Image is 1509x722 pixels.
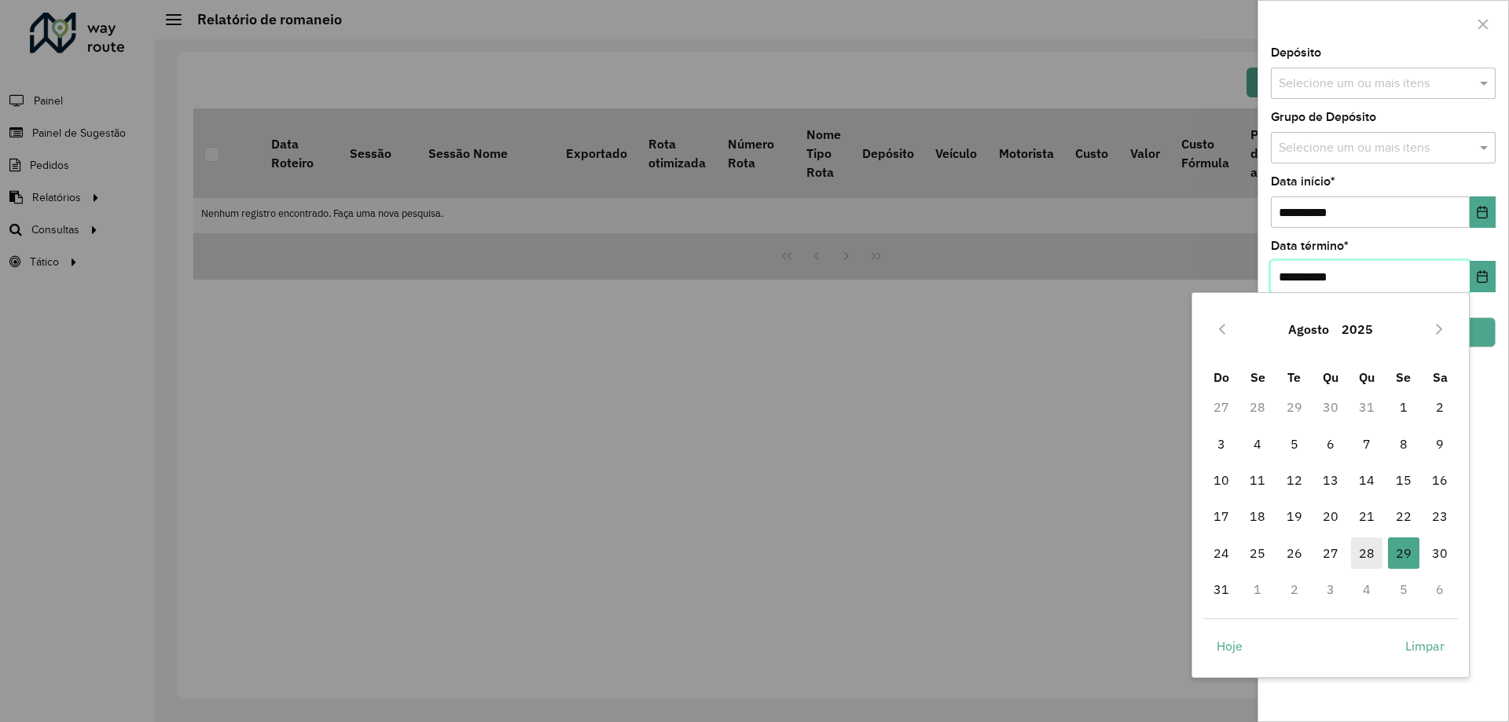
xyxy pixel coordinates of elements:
td: 5 [1276,426,1312,462]
td: 3 [1203,426,1239,462]
span: 6 [1315,428,1346,460]
button: Next Month [1426,317,1452,342]
button: Choose Year [1335,310,1379,348]
span: 13 [1315,464,1346,496]
td: 6 [1422,571,1458,607]
span: 7 [1351,428,1382,460]
span: 2 [1424,391,1456,423]
button: Choose Date [1470,196,1496,228]
td: 1 [1386,389,1422,425]
td: 29 [1276,389,1312,425]
td: 21 [1349,498,1385,534]
span: 17 [1206,500,1237,532]
span: 4 [1242,428,1273,460]
td: 23 [1422,498,1458,534]
td: 15 [1386,462,1422,498]
span: Qu [1323,369,1338,385]
span: 8 [1388,428,1419,460]
span: 29 [1388,537,1419,569]
span: 19 [1279,500,1310,532]
span: Te [1287,369,1301,385]
span: 12 [1279,464,1310,496]
td: 28 [1349,535,1385,571]
span: 20 [1315,500,1346,532]
span: 15 [1388,464,1419,496]
span: 11 [1242,464,1273,496]
td: 26 [1276,535,1312,571]
td: 7 [1349,426,1385,462]
td: 24 [1203,535,1239,571]
span: Hoje [1217,636,1243,655]
span: Se [1396,369,1411,385]
button: Hoje [1203,630,1256,662]
span: 26 [1279,537,1310,569]
td: 11 [1239,462,1276,498]
td: 30 [1313,389,1349,425]
label: Grupo de Depósito [1271,108,1376,126]
div: Choose Date [1191,292,1470,678]
label: Depósito [1271,43,1321,62]
td: 1 [1239,571,1276,607]
span: 24 [1206,537,1237,569]
td: 17 [1203,498,1239,534]
span: 31 [1206,574,1237,605]
td: 6 [1313,426,1349,462]
span: 3 [1206,428,1237,460]
td: 16 [1422,462,1458,498]
span: 1 [1388,391,1419,423]
td: 27 [1313,535,1349,571]
td: 25 [1239,535,1276,571]
td: 28 [1239,389,1276,425]
span: 23 [1424,500,1456,532]
td: 8 [1386,426,1422,462]
td: 5 [1386,571,1422,607]
td: 22 [1386,498,1422,534]
label: Data término [1271,236,1349,255]
td: 29 [1386,535,1422,571]
td: 10 [1203,462,1239,498]
td: 30 [1422,535,1458,571]
span: 28 [1351,537,1382,569]
td: 4 [1349,571,1385,607]
span: Do [1213,369,1229,385]
td: 20 [1313,498,1349,534]
span: Se [1250,369,1265,385]
td: 12 [1276,462,1312,498]
td: 2 [1422,389,1458,425]
td: 2 [1276,571,1312,607]
td: 9 [1422,426,1458,462]
td: 27 [1203,389,1239,425]
td: 31 [1203,571,1239,607]
button: Choose Month [1282,310,1335,348]
button: Choose Date [1470,261,1496,292]
span: 10 [1206,464,1237,496]
span: 18 [1242,500,1273,532]
td: 19 [1276,498,1312,534]
span: 25 [1242,537,1273,569]
span: Qu [1359,369,1375,385]
span: 5 [1279,428,1310,460]
button: Limpar [1392,630,1458,662]
td: 4 [1239,426,1276,462]
td: 3 [1313,571,1349,607]
span: 14 [1351,464,1382,496]
button: Previous Month [1210,317,1235,342]
span: 21 [1351,500,1382,532]
span: 27 [1315,537,1346,569]
td: 31 [1349,389,1385,425]
td: 18 [1239,498,1276,534]
span: Limpar [1405,636,1445,655]
span: 9 [1424,428,1456,460]
span: 30 [1424,537,1456,569]
td: 13 [1313,462,1349,498]
span: 22 [1388,500,1419,532]
td: 14 [1349,462,1385,498]
span: Sa [1433,369,1448,385]
span: 16 [1424,464,1456,496]
label: Data início [1271,172,1335,191]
